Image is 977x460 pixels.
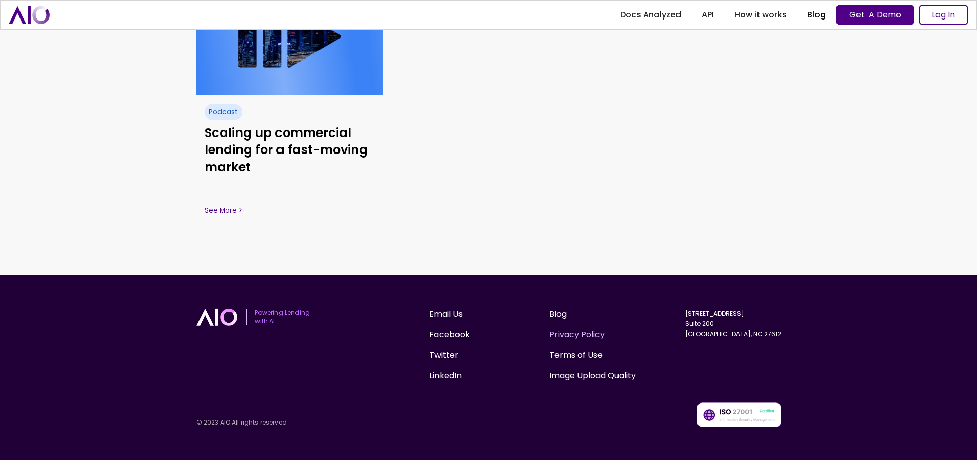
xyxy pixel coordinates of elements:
div: Podcast [209,107,238,117]
div: See More > [205,205,375,216]
a: home [9,6,50,24]
p: © 2023 AIO All rights reserved [196,418,372,427]
a: [STREET_ADDRESS]Suite 200[GEOGRAPHIC_DATA], NC 27612 [685,309,781,338]
a: Email Us [429,308,463,320]
a: Blog [549,308,567,320]
a: Get A Demo [836,5,914,25]
p: Powering Lending with AI [255,309,310,326]
a: LinkedIn [429,370,462,382]
a: API [691,6,724,24]
a: Image Upload Quality [549,370,636,382]
a: Log In [919,5,968,25]
a: Blog [797,6,836,24]
a: Docs Analyzed [610,6,691,24]
a: How it works [724,6,797,24]
a: Facebook [429,329,470,341]
h3: Scaling up commercial lending for a fast-moving market [205,124,375,176]
a: Twitter [429,349,458,361]
a: Privacy Policy [549,329,605,341]
a: Terms of Use [549,349,603,361]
